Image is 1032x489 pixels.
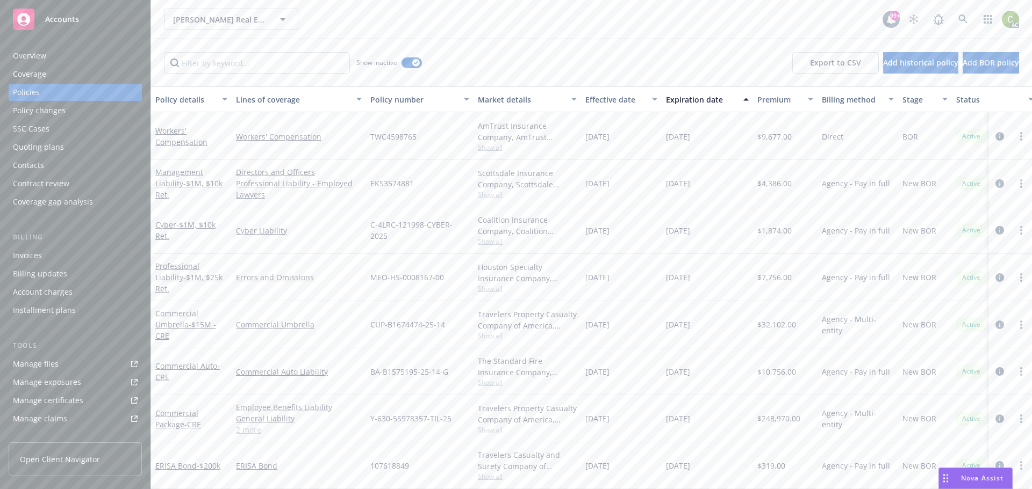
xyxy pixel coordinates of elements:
[366,86,474,112] button: Policy number
[961,367,982,376] span: Active
[757,460,785,471] span: $319.00
[993,177,1006,190] a: circleInformation
[757,272,792,283] span: $7,756.00
[478,403,577,425] div: Travelers Property Casualty Company of America, Travelers Insurance
[9,175,142,192] a: Contract review
[757,94,801,105] div: Premium
[370,219,469,242] span: C-4LRC-121998-CYBER-2025
[370,94,457,105] div: Policy number
[9,265,142,282] a: Billing updates
[961,273,982,282] span: Active
[1015,177,1028,190] a: more
[155,94,216,105] div: Policy details
[370,460,409,471] span: 107618849
[164,52,350,74] input: Filter by keyword...
[155,308,216,341] a: Commercial Umbrella
[757,178,792,189] span: $4,386.00
[9,302,142,319] a: Installment plans
[155,126,207,147] a: Workers' Compensation
[236,178,362,200] a: Professional Liability - Employed Lawyers
[9,428,142,446] a: Manage BORs
[585,225,610,236] span: [DATE]
[45,15,79,24] span: Accounts
[9,102,142,119] a: Policy changes
[961,414,982,424] span: Active
[822,131,843,142] span: Direct
[993,459,1006,472] a: circleInformation
[13,175,69,192] div: Contract review
[155,408,201,429] a: Commercial Package
[13,283,73,301] div: Account charges
[20,454,100,465] span: Open Client Navigator
[956,94,1022,105] div: Status
[902,366,936,377] span: New BOR
[792,52,879,74] button: Export to CSV
[585,272,610,283] span: [DATE]
[370,131,417,142] span: TWC4598765
[236,413,362,424] a: General Liability
[155,272,223,294] span: - $1M, $25k Ret.
[13,84,40,101] div: Policies
[822,272,890,283] span: Agency - Pay in full
[822,460,890,471] span: Agency - Pay in full
[9,120,142,137] a: SSC Cases
[890,11,900,20] div: 99+
[1015,459,1028,472] a: more
[585,94,646,105] div: Effective date
[478,214,577,237] div: Coalition Insurance Company, Coalition Insurance Solutions (Carrier), Amwins
[903,9,924,30] a: Stop snowing
[585,131,610,142] span: [DATE]
[1015,365,1028,378] a: more
[236,460,362,471] a: ERISA Bond
[151,86,232,112] button: Policy details
[902,178,936,189] span: New BOR
[478,425,577,434] span: Show all
[9,84,142,101] a: Policies
[236,225,362,236] a: Cyber Liability
[155,178,223,200] span: - $1M, $10k Ret.
[236,131,362,142] a: Workers' Compensation
[478,449,577,472] div: Travelers Casualty and Surety Company of America, Travelers Insurance
[883,57,958,68] span: Add historical policy
[13,374,81,391] div: Manage exposures
[13,102,66,119] div: Policy changes
[155,167,223,200] a: Management Liability
[757,225,792,236] span: $1,874.00
[898,86,952,112] button: Stage
[197,461,220,471] span: - $200k
[474,86,581,112] button: Market details
[585,413,610,424] span: [DATE]
[232,86,366,112] button: Lines of coverage
[478,378,577,387] span: Show all
[1015,130,1028,143] a: more
[9,65,142,83] a: Coverage
[963,52,1019,74] button: Add BOR policy
[9,47,142,64] a: Overview
[370,366,448,377] span: BA-B1575195-25-14-G
[155,220,216,241] a: Cyber
[13,410,67,427] div: Manage claims
[478,120,577,143] div: AmTrust Insurance Company, AmTrust Financial Services
[757,366,796,377] span: $10,756.00
[13,157,44,174] div: Contacts
[13,120,49,137] div: SSC Cases
[13,302,76,319] div: Installment plans
[9,193,142,210] a: Coverage gap analysis
[9,157,142,174] a: Contacts
[155,261,223,294] a: Professional Liability
[9,283,142,301] a: Account charges
[9,374,142,391] span: Manage exposures
[902,94,936,105] div: Stage
[963,57,1019,68] span: Add BOR policy
[13,247,42,264] div: Invoices
[478,331,577,340] span: Show all
[666,460,690,471] span: [DATE]
[938,468,1013,489] button: Nova Assist
[822,225,890,236] span: Agency - Pay in full
[236,424,362,435] a: 2 more
[478,309,577,331] div: Travelers Property Casualty Company of America, Travelers Insurance
[236,366,362,377] a: Commercial Auto Liability
[9,232,142,243] div: Billing
[581,86,662,112] button: Effective date
[13,428,63,446] div: Manage BORs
